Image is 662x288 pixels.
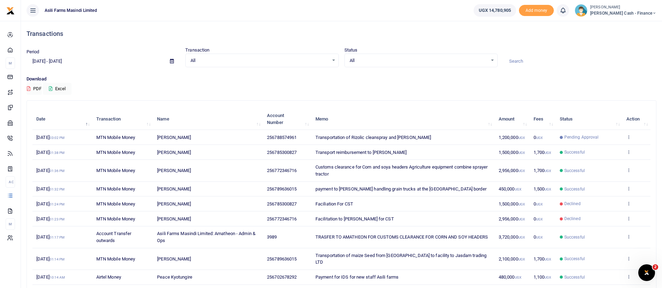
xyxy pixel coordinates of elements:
[499,256,525,262] span: 2,100,000
[471,4,519,17] li: Wallet ballance
[534,256,551,262] span: 1,700
[474,4,516,17] a: UGX 14,780,905
[27,76,656,83] p: Download
[96,256,135,262] span: MTN Mobile Money
[36,150,65,155] span: [DATE]
[315,135,431,140] span: Transportation of Rizolic cleanspray and [PERSON_NAME]
[157,168,191,173] span: [PERSON_NAME]
[50,275,65,279] small: 10:14 AM
[157,150,191,155] span: [PERSON_NAME]
[534,150,551,155] span: 1,700
[499,274,521,280] span: 480,000
[518,151,525,155] small: UGX
[590,5,656,10] small: [PERSON_NAME]
[27,55,164,67] input: select period
[43,83,72,95] button: Excel
[96,168,135,173] span: MTN Mobile Money
[556,108,623,130] th: Status: activate to sort column ascending
[267,150,297,155] span: 256785300827
[6,7,15,15] img: logo-small
[157,231,255,243] span: Asili Farms Masindi Limited: Amatheon - Admin & Ops
[638,264,655,281] iframe: Intercom live chat
[544,275,551,279] small: UGX
[653,264,658,270] span: 2
[36,234,65,240] span: [DATE]
[42,7,100,14] span: Asili Farms Masindi Limited
[157,216,191,221] span: [PERSON_NAME]
[534,201,543,207] span: 0
[519,5,554,16] li: Toup your wallet
[315,253,486,265] span: Transportation of maize Seed from [GEOGRAPHIC_DATA] to facility to Jasdam trading LTD
[50,217,65,221] small: 01:23 PM
[534,274,551,280] span: 1,100
[157,274,192,280] span: Peace Kyotungire
[6,176,15,188] li: Ac
[315,201,353,207] span: Faciliation For CST
[515,275,521,279] small: UGX
[534,168,551,173] span: 1,700
[564,216,581,222] span: Declined
[623,108,650,130] th: Action: activate to sort column ascending
[536,235,543,239] small: UGX
[36,256,65,262] span: [DATE]
[518,235,525,239] small: UGX
[495,108,530,130] th: Amount: activate to sort column ascending
[6,8,15,13] a: logo-small logo-large logo-large
[27,83,42,95] button: PDF
[267,186,297,192] span: 256789636015
[536,136,543,140] small: UGX
[6,57,15,69] li: M
[530,108,556,130] th: Fees: activate to sort column ascending
[564,134,599,140] span: Pending Approval
[96,186,135,192] span: MTN Mobile Money
[92,108,154,130] th: Transaction: activate to sort column ascending
[315,164,488,177] span: Customs clearance for Corn and soya headers Agriculture equipment combine sprayer tractor
[499,150,525,155] span: 1,500,000
[315,234,488,240] span: TRASFER TO AMATHEON FOR CUSTOMS CLEARANCE FOR CORN AND SOY HEADERS
[157,256,191,262] span: [PERSON_NAME]
[564,234,585,240] span: Successful
[96,216,135,221] span: MTN Mobile Money
[50,235,65,239] small: 01:17 PM
[518,202,525,206] small: UGX
[50,169,65,173] small: 01:36 PM
[518,136,525,140] small: UGX
[50,136,65,140] small: 03:02 PM
[50,151,65,155] small: 01:38 PM
[267,234,277,240] span: 3989
[544,169,551,173] small: UGX
[263,108,312,130] th: Account Number: activate to sort column ascending
[499,216,525,221] span: 2,956,000
[27,30,656,38] h4: Transactions
[479,7,511,14] span: UGX 14,780,905
[503,55,656,67] input: Search
[96,231,132,243] span: Account Transfer outwards
[157,135,191,140] span: [PERSON_NAME]
[350,57,488,64] span: All
[534,234,543,240] span: 0
[518,217,525,221] small: UGX
[564,256,585,262] span: Successful
[267,168,297,173] span: 256772346716
[191,57,328,64] span: All
[267,216,297,221] span: 256772346716
[36,201,65,207] span: [DATE]
[344,47,358,54] label: Status
[36,274,65,280] span: [DATE]
[518,257,525,261] small: UGX
[499,234,525,240] span: 3,720,000
[36,216,65,221] span: [DATE]
[6,218,15,230] li: M
[536,217,543,221] small: UGX
[564,149,585,155] span: Successful
[315,150,407,155] span: Transport reimbursement to [PERSON_NAME]
[96,201,135,207] span: MTN Mobile Money
[157,186,191,192] span: [PERSON_NAME]
[267,135,297,140] span: 256788574961
[534,216,543,221] span: 0
[544,151,551,155] small: UGX
[499,186,521,192] span: 450,000
[50,187,65,191] small: 01:32 PM
[519,7,554,13] a: Add money
[96,274,121,280] span: Airtel Money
